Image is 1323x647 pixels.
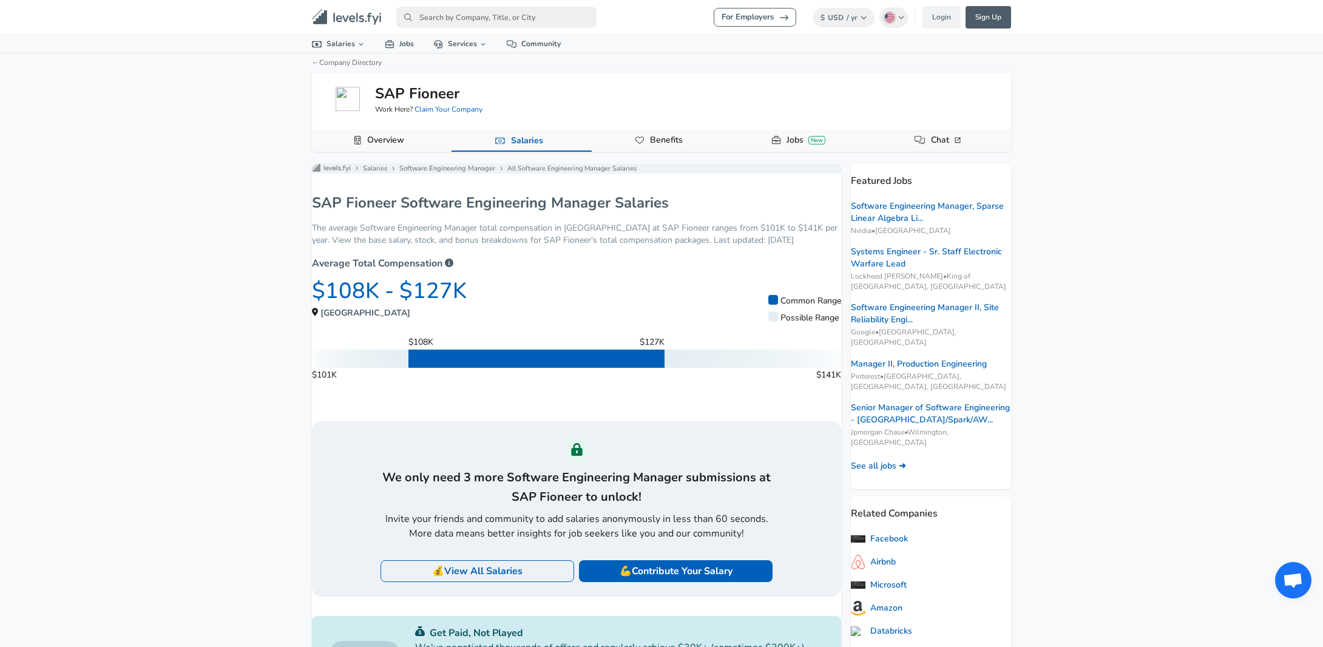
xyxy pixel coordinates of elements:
nav: primary [297,5,1026,30]
p: 💪 Contribute [620,564,733,578]
span: $108K [312,276,379,306]
a: JobsNew [782,130,830,151]
button: $USD/ yr [813,8,875,27]
span: USD [828,13,844,22]
span: $127K [640,336,665,348]
a: Manager II, Production Engineering [851,358,987,370]
p: The average Software Engineering Manager total compensation in [GEOGRAPHIC_DATA] at SAP Fioneer r... [312,222,841,246]
a: Airbnb [851,555,896,569]
input: Search by Company, Title, or City [396,7,597,28]
span: [GEOGRAPHIC_DATA] [320,307,410,319]
img: svg+xml;base64,PHN2ZyB4bWxucz0iaHR0cDovL3d3dy53My5vcmcvMjAwMC9zdmciIGZpbGw9IiMwYzU0NjAiIHZpZXdCb3... [415,626,425,636]
a: Salaries [302,35,375,53]
img: sapfioneer.com [336,87,360,111]
span: Jpmorgan Chase • Wilmington, [GEOGRAPHIC_DATA] [851,427,1011,448]
img: Amazon-512.png [851,601,865,615]
a: Software Engineering Manager II, Site Reliability Engi... [851,302,1011,326]
a: Overview [362,130,409,151]
span: / yr [847,13,858,22]
img: WbP1Dvi.png [851,535,865,543]
div: New [808,136,825,144]
span: Your Salary [679,564,733,578]
a: Jobs [375,35,424,53]
a: Amazon [851,601,902,615]
a: Databricks [851,625,912,637]
img: English (US) [885,13,895,22]
span: $141K [665,369,841,387]
a: Software Engineering Manager [399,164,495,174]
a: Chat [926,130,968,151]
a: Software Engineering Manager, Sparse Linear Algebra Li... [851,200,1011,225]
p: All Software Engineering Manager Salaries [507,164,637,174]
span: - [385,276,394,306]
span: Salaries [486,564,523,578]
span: $108K [408,336,433,348]
p: 💰 View All [432,564,523,578]
a: See all jobs ➜ [851,460,906,472]
a: Facebook [851,533,908,545]
img: databricks.com [851,626,865,636]
a: For Employers [714,8,796,27]
p: Average Total Compensation [312,256,442,271]
a: 💪Contribute Your Salary [579,560,773,582]
span: Google • [GEOGRAPHIC_DATA], [GEOGRAPHIC_DATA] [851,327,1011,348]
button: English (US) [879,7,909,28]
span: $101K [312,369,408,387]
p: Invite your friends and community to add salaries anonymously in less than 60 seconds. More data ... [381,512,773,541]
p: Featured Jobs [851,164,1011,188]
img: iX1iTcW.png [851,555,865,569]
p: Related Companies [851,496,1011,521]
span: Work Here? [375,104,482,115]
h3: We only need 3 more Software Engineering Manager submissions at SAP Fioneer to unlock! [381,468,773,507]
a: Claim Your Company [414,104,482,114]
p: Get Paid, Not Played [415,626,824,640]
span: $127K [399,276,467,306]
a: Salaries [506,130,548,151]
a: Sign Up [966,6,1011,29]
div: Company Data Navigation [312,130,1011,152]
div: Open chat [1275,562,1311,598]
span: Lockheed [PERSON_NAME] • King of [GEOGRAPHIC_DATA], [GEOGRAPHIC_DATA] [851,271,1011,292]
a: Community [497,35,570,53]
span: Pinterest • [GEOGRAPHIC_DATA], [GEOGRAPHIC_DATA], [GEOGRAPHIC_DATA] [851,371,1011,392]
span: Possible Range [780,312,839,324]
a: Systems Engineer - Sr. Staff Electronic Warfare Lead [851,246,1011,270]
span: $ [821,13,825,22]
a: Services [424,35,497,53]
a: 💰View All Salaries [381,560,574,582]
a: Benefits [645,130,688,151]
a: Salaries [363,164,387,174]
a: Senior Manager of Software Engineering - [GEOGRAPHIC_DATA]/Spark/AW... [851,402,1011,426]
img: HTNiPJH.png [851,581,865,589]
a: Login [922,6,961,29]
h1: SAP Fioneer Software Engineering Manager Salaries [312,193,669,212]
h5: SAP Fioneer [375,83,459,104]
a: ←Company Directory [312,58,382,67]
span: Common Range [780,295,841,307]
a: Microsoft [851,579,907,591]
span: Nvidia • [GEOGRAPHIC_DATA] [851,226,1011,236]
